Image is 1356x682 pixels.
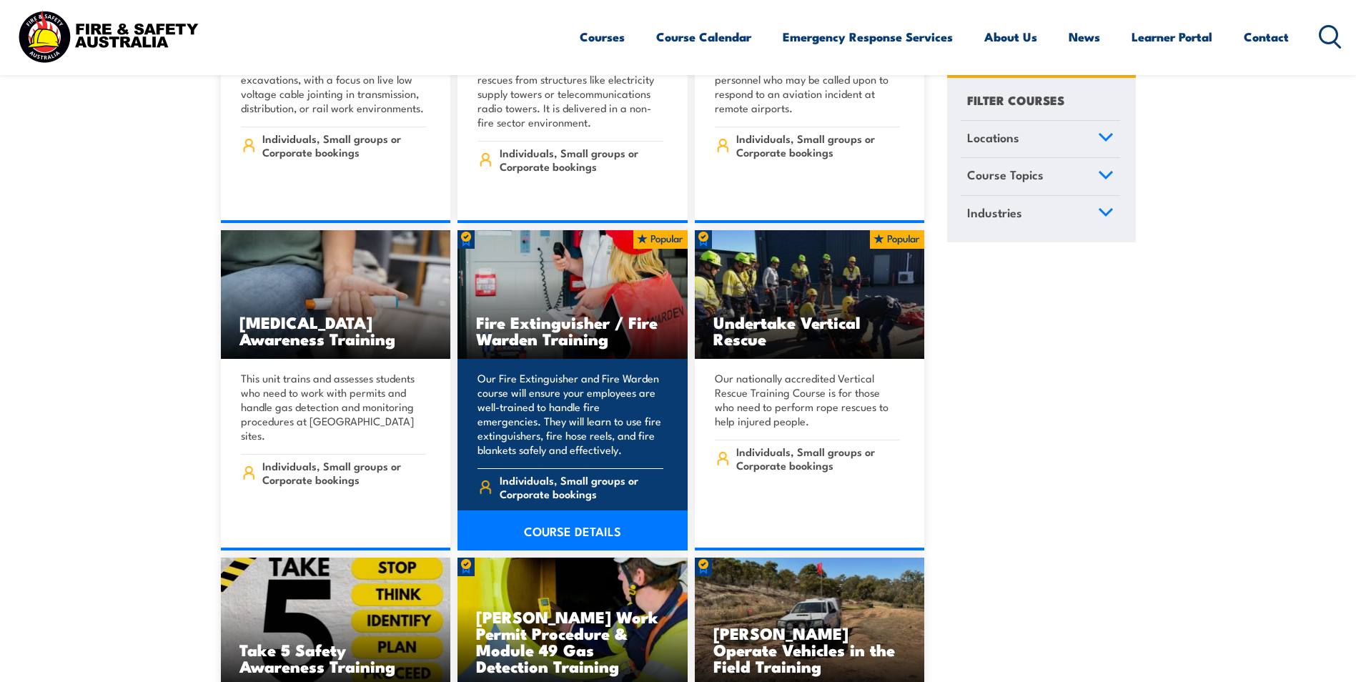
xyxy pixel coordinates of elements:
[1132,18,1212,56] a: Learner Portal
[477,44,663,129] p: This training course teaches the skills needed to carry out complex tower rescues from structures...
[262,459,426,486] span: Individuals, Small groups or Corporate bookings
[1069,18,1100,56] a: News
[967,203,1022,222] span: Industries
[262,132,426,159] span: Individuals, Small groups or Corporate bookings
[713,625,906,674] h3: [PERSON_NAME] Operate Vehicles in the Field Training
[457,230,688,359] img: Fire Extinguisher Fire Warden Training
[457,510,688,550] a: COURSE DETAILS
[241,44,427,115] p: Learn the essential skills for safely rescuing from cable pits, trenches, and excavations, with a...
[239,314,432,347] h3: [MEDICAL_DATA] Awareness Training
[715,371,901,428] p: Our nationally accredited Vertical Rescue Training Course is for those who need to perform rope r...
[580,18,625,56] a: Courses
[241,371,427,443] p: This unit trains and assesses students who need to work with permits and handle gas detection and...
[656,18,751,56] a: Course Calendar
[457,230,688,359] a: Fire Extinguisher / Fire Warden Training
[967,166,1044,185] span: Course Topics
[961,121,1120,158] a: Locations
[713,314,906,347] h3: Undertake Vertical Rescue
[695,230,925,359] a: Undertake Vertical Rescue
[736,132,900,159] span: Individuals, Small groups or Corporate bookings
[967,128,1019,147] span: Locations
[736,445,900,472] span: Individuals, Small groups or Corporate bookings
[783,18,953,56] a: Emergency Response Services
[1244,18,1289,56] a: Contact
[500,146,663,173] span: Individuals, Small groups or Corporate bookings
[476,608,669,674] h3: [PERSON_NAME] Work Permit Procedure & Module 49 Gas Detection Training
[221,230,451,359] img: Anaphylaxis Awareness TRAINING
[477,371,663,457] p: Our Fire Extinguisher and Fire Warden course will ensure your employees are well-trained to handl...
[500,473,663,500] span: Individuals, Small groups or Corporate bookings
[961,196,1120,233] a: Industries
[715,44,901,115] p: Our Aviation Rescue and Firefighting (ARFF) Training course is designed for personnel who may be ...
[695,230,925,359] img: Undertake Vertical Rescue (1)
[221,230,451,359] a: [MEDICAL_DATA] Awareness Training
[967,90,1064,109] h4: FILTER COURSES
[239,641,432,674] h3: Take 5 Safety Awareness Training
[961,159,1120,196] a: Course Topics
[984,18,1037,56] a: About Us
[476,314,669,347] h3: Fire Extinguisher / Fire Warden Training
